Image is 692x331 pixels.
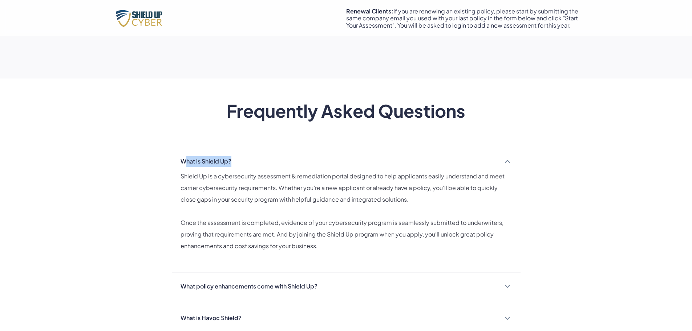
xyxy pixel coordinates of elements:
img: Down FAQ Arrow [505,316,510,320]
div: What policy enhancements come with Shield Up? [181,281,317,292]
p: ‍ [181,252,512,263]
img: Shield Up Cyber Logo [114,8,168,28]
div: What is Havoc Shield? [181,313,242,323]
p: Once the assessment is completed, evidence of your cybersecurity program is seamlessly submitted ... [181,217,512,252]
div: If you are renewing an existing policy, please start by submitting the same company email you use... [346,8,579,29]
div: What is Shield Up? [181,156,231,167]
h2: Frequently Asked Questions [227,100,465,121]
p: ‍ [181,205,512,217]
img: Down FAQ Arrow [505,284,510,288]
img: Down FAQ Arrow [505,160,510,163]
strong: Renewal Clients: [346,7,393,15]
p: Shield Up is a cybersecurity assessment & remediation portal designed to help applicants easily u... [181,170,512,205]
